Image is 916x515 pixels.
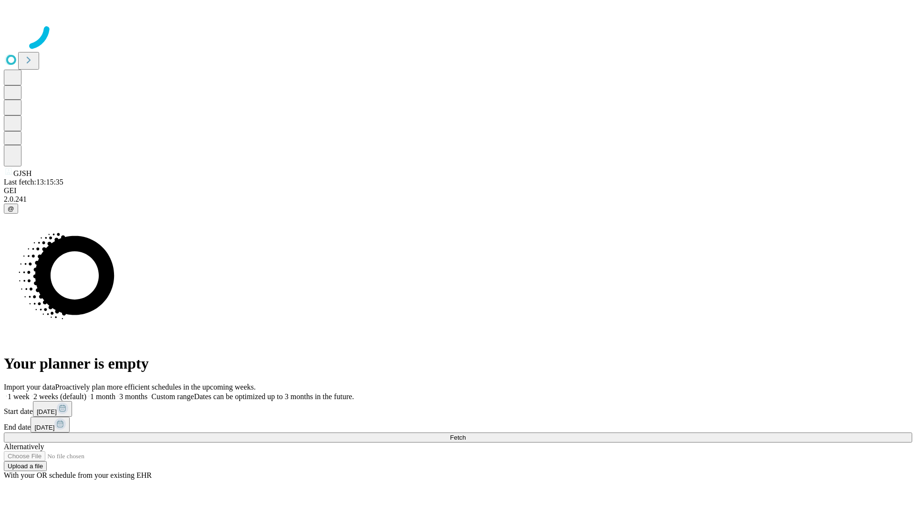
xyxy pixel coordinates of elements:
[4,204,18,214] button: @
[90,392,115,401] span: 1 month
[119,392,147,401] span: 3 months
[34,424,54,431] span: [DATE]
[4,195,912,204] div: 2.0.241
[4,417,912,433] div: End date
[4,443,44,451] span: Alternatively
[8,392,30,401] span: 1 week
[4,433,912,443] button: Fetch
[31,417,70,433] button: [DATE]
[4,355,912,372] h1: Your planner is empty
[4,178,63,186] span: Last fetch: 13:15:35
[4,461,47,471] button: Upload a file
[13,169,31,177] span: GJSH
[4,401,912,417] div: Start date
[194,392,354,401] span: Dates can be optimized up to 3 months in the future.
[151,392,194,401] span: Custom range
[37,408,57,415] span: [DATE]
[4,186,912,195] div: GEI
[55,383,256,391] span: Proactively plan more efficient schedules in the upcoming weeks.
[450,434,466,441] span: Fetch
[4,471,152,479] span: With your OR schedule from your existing EHR
[33,401,72,417] button: [DATE]
[33,392,86,401] span: 2 weeks (default)
[4,383,55,391] span: Import your data
[8,205,14,212] span: @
